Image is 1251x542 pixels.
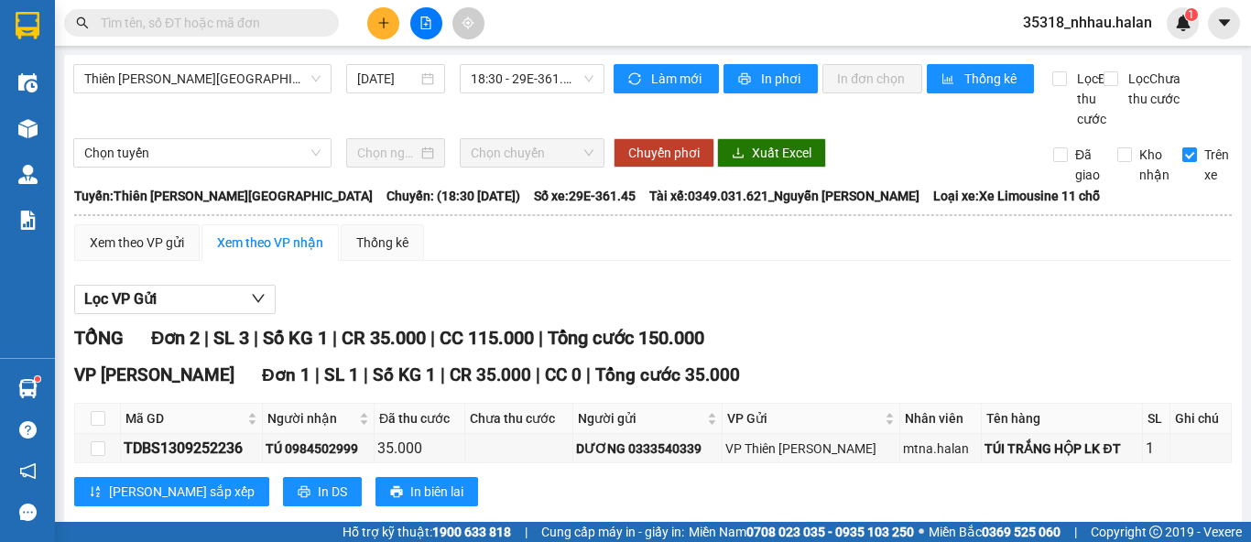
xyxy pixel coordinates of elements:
span: Người nhận [267,408,355,428]
button: downloadXuất Excel [717,138,826,168]
span: CR 35.000 [450,364,531,385]
strong: 1900 633 818 [432,525,511,539]
th: Ghi chú [1170,404,1232,434]
span: | [538,327,543,349]
span: SL 1 [324,364,359,385]
button: bar-chartThống kê [927,64,1034,93]
span: TỔNG [74,327,124,349]
span: Thiên Đường Bảo Sơn - Thái Nguyên [84,65,321,92]
span: Làm mới [651,69,704,89]
span: Đã giao [1068,145,1107,185]
button: printerIn biên lai [375,477,478,506]
button: printerIn DS [283,477,362,506]
strong: 0369 525 060 [982,525,1061,539]
img: warehouse-icon [18,73,38,92]
span: Miền Bắc [929,522,1061,542]
div: VP Thiên [PERSON_NAME] [725,439,897,459]
button: syncLàm mới [614,64,719,93]
span: Cung cấp máy in - giấy in: [541,522,684,542]
span: download [732,146,745,161]
span: Lọc Đã thu cước [1070,69,1117,129]
span: | [536,364,540,385]
span: | [430,327,435,349]
span: 1 [1188,8,1194,21]
div: TDBS1309252236 [124,437,259,460]
span: CC 115.000 [440,327,534,349]
span: [PERSON_NAME] sắp xếp [109,482,255,502]
span: sort-ascending [89,485,102,500]
th: Nhân viên [900,404,982,434]
span: | [315,364,320,385]
span: Người gửi [578,408,703,428]
th: SL [1143,404,1171,434]
sup: 1 [1185,8,1198,21]
span: aim [462,16,474,29]
span: 18:30 - 29E-361.45 [471,65,593,92]
span: Chọn chuyến [471,139,593,167]
div: Xem theo VP nhận [217,233,323,253]
span: plus [377,16,390,29]
img: warehouse-icon [18,119,38,138]
strong: 0708 023 035 - 0935 103 250 [746,525,914,539]
span: Lọc Chưa thu cước [1121,69,1183,109]
input: Tìm tên, số ĐT hoặc mã đơn [101,13,317,33]
span: Số KG 1 [263,327,328,349]
th: Tên hàng [982,404,1142,434]
span: VP [PERSON_NAME] [74,364,234,385]
span: Miền Nam [689,522,914,542]
span: | [441,364,445,385]
span: In phơi [761,69,803,89]
span: In biên lai [410,482,463,502]
span: 35318_nhhau.halan [1008,11,1167,34]
span: search [76,16,89,29]
span: printer [738,72,754,87]
button: In đơn chọn [822,64,922,93]
span: Tài xế: 0349.031.621_Nguyễn [PERSON_NAME] [649,186,919,206]
button: aim [452,7,484,39]
span: Số xe: 29E-361.45 [534,186,636,206]
input: Chọn ngày [357,143,418,163]
sup: 1 [35,376,40,382]
span: Xuất Excel [752,143,811,163]
button: sort-ascending[PERSON_NAME] sắp xếp [74,477,269,506]
div: 1 [1146,437,1168,460]
span: printer [298,485,310,500]
span: copyright [1149,526,1162,538]
img: solution-icon [18,211,38,230]
span: Kho nhận [1132,145,1177,185]
span: Tổng cước 150.000 [548,327,704,349]
span: CR 35.000 [342,327,426,349]
span: caret-down [1216,15,1233,31]
span: | [364,364,368,385]
td: TDBS1309252236 [121,434,263,463]
span: Lọc VP Gửi [84,287,157,310]
div: Xem theo VP gửi [90,233,184,253]
span: Hỗ trợ kỹ thuật: [343,522,511,542]
span: CC 0 [545,364,582,385]
span: bar-chart [941,72,957,87]
span: sync [628,72,644,87]
button: caret-down [1208,7,1240,39]
img: warehouse-icon [18,165,38,184]
input: 13/09/2025 [357,69,418,89]
span: down [251,291,266,306]
span: VP Gửi [727,408,881,428]
span: | [332,327,337,349]
span: ⚪️ [919,528,924,536]
span: Đơn 2 [151,327,200,349]
div: mtna.halan [903,439,978,459]
span: printer [390,485,403,500]
th: Chưa thu cước [465,404,573,434]
span: Chuyến: (18:30 [DATE]) [386,186,520,206]
span: | [1074,522,1077,542]
span: In DS [318,482,347,502]
span: Trên xe [1197,145,1236,185]
div: Thống kê [356,233,408,253]
button: plus [367,7,399,39]
img: logo-vxr [16,12,39,39]
span: | [254,327,258,349]
span: Thống kê [964,69,1019,89]
span: Đơn 1 [262,364,310,385]
div: 35.000 [377,437,462,460]
button: Chuyển phơi [614,138,714,168]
